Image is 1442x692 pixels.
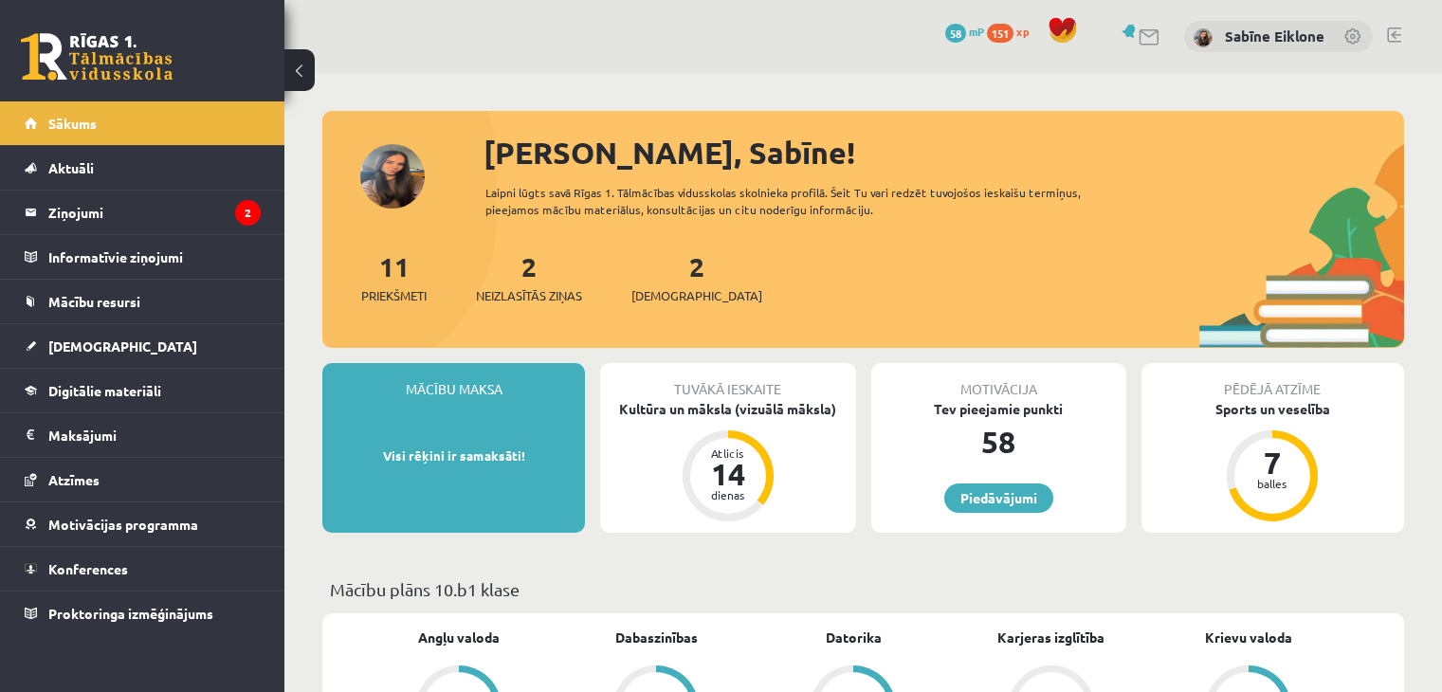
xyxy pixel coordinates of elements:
[418,628,500,647] a: Angļu valoda
[332,446,575,465] p: Visi rēķini ir samaksāti!
[969,24,984,39] span: mP
[25,369,261,412] a: Digitālie materiāli
[945,24,984,39] a: 58 mP
[1205,628,1292,647] a: Krievu valoda
[700,489,757,501] div: dienas
[987,24,1038,39] a: 151 xp
[21,33,173,81] a: Rīgas 1. Tālmācības vidusskola
[25,547,261,591] a: Konferences
[631,286,762,305] span: [DEMOGRAPHIC_DATA]
[600,363,855,399] div: Tuvākā ieskaite
[48,115,97,132] span: Sākums
[25,280,261,323] a: Mācību resursi
[484,130,1404,175] div: [PERSON_NAME], Sabīne!
[700,459,757,489] div: 14
[361,286,427,305] span: Priekšmeti
[944,483,1053,513] a: Piedāvājumi
[25,592,261,635] a: Proktoringa izmēģinājums
[1141,399,1404,419] div: Sports un veselība
[25,458,261,501] a: Atzīmes
[48,516,198,533] span: Motivācijas programma
[25,413,261,457] a: Maksājumi
[235,200,261,226] i: 2
[48,382,161,399] span: Digitālie materiāli
[945,24,966,43] span: 58
[826,628,882,647] a: Datorika
[1244,478,1301,489] div: balles
[48,471,100,488] span: Atzīmes
[48,413,261,457] legend: Maksājumi
[600,399,855,524] a: Kultūra un māksla (vizuālā māksla) Atlicis 14 dienas
[330,576,1396,602] p: Mācību plāns 10.b1 klase
[615,628,698,647] a: Dabaszinības
[25,191,261,234] a: Ziņojumi2
[48,293,140,310] span: Mācību resursi
[1244,447,1301,478] div: 7
[871,363,1126,399] div: Motivācija
[1016,24,1029,39] span: xp
[476,286,582,305] span: Neizlasītās ziņas
[48,159,94,176] span: Aktuāli
[987,24,1013,43] span: 151
[25,324,261,368] a: [DEMOGRAPHIC_DATA]
[25,502,261,546] a: Motivācijas programma
[1225,27,1324,46] a: Sabīne Eiklone
[700,447,757,459] div: Atlicis
[631,249,762,305] a: 2[DEMOGRAPHIC_DATA]
[25,235,261,279] a: Informatīvie ziņojumi
[476,249,582,305] a: 2Neizlasītās ziņas
[48,191,261,234] legend: Ziņojumi
[361,249,427,305] a: 11Priekšmeti
[25,101,261,145] a: Sākums
[871,399,1126,419] div: Tev pieejamie punkti
[600,399,855,419] div: Kultūra un māksla (vizuālā māksla)
[48,605,213,622] span: Proktoringa izmēģinājums
[1141,363,1404,399] div: Pēdējā atzīme
[322,363,585,399] div: Mācību maksa
[1194,28,1213,47] img: Sabīne Eiklone
[871,419,1126,464] div: 58
[48,337,197,355] span: [DEMOGRAPHIC_DATA]
[485,184,1135,218] div: Laipni lūgts savā Rīgas 1. Tālmācības vidusskolas skolnieka profilā. Šeit Tu vari redzēt tuvojošo...
[48,235,261,279] legend: Informatīvie ziņojumi
[25,146,261,190] a: Aktuāli
[1141,399,1404,524] a: Sports un veselība 7 balles
[997,628,1104,647] a: Karjeras izglītība
[48,560,128,577] span: Konferences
